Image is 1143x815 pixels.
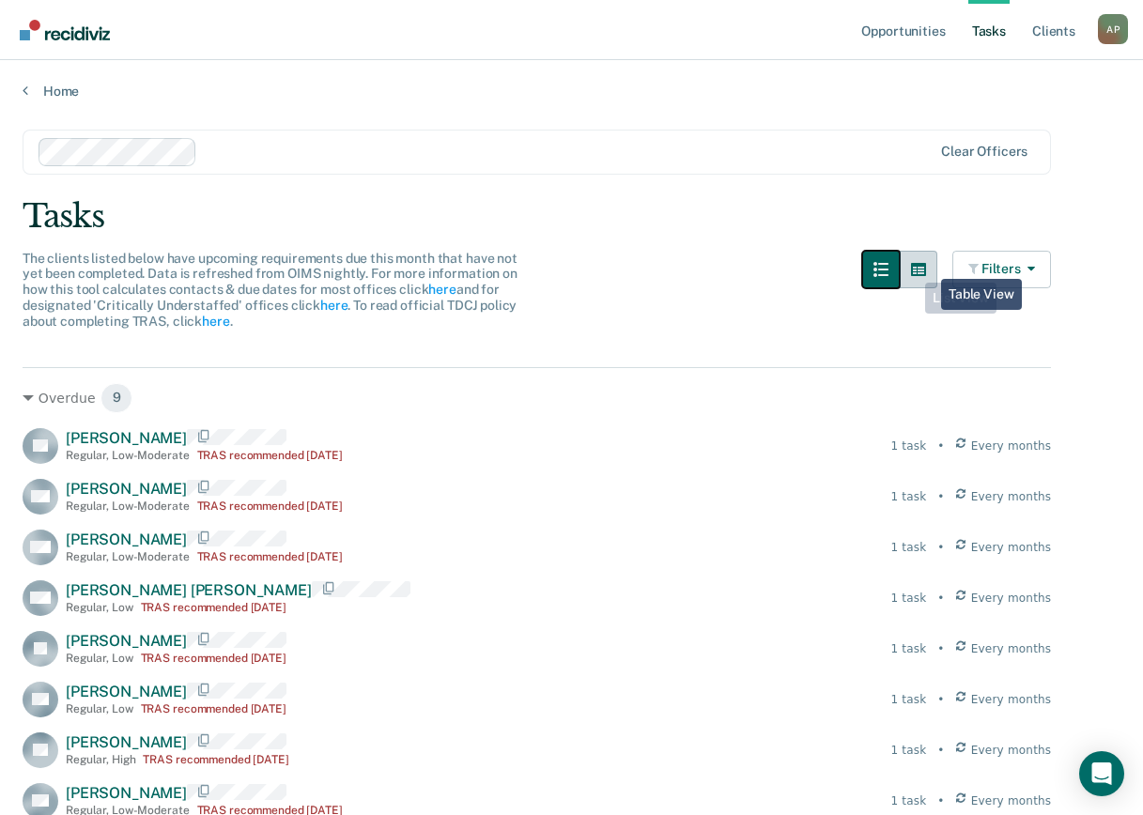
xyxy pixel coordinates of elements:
[320,298,348,313] a: here
[141,652,286,665] div: TRAS recommended [DATE]
[890,742,926,759] div: 1 task
[971,742,1052,759] span: Every months
[971,488,1052,505] span: Every months
[66,652,133,665] div: Regular , Low
[971,590,1052,607] span: Every months
[23,251,517,329] span: The clients listed below have upcoming requirements due this month that have not yet been complet...
[23,197,1120,236] div: Tasks
[66,449,190,462] div: Regular , Low-Moderate
[890,438,926,454] div: 1 task
[971,691,1052,708] span: Every months
[971,792,1052,809] span: Every months
[66,632,187,650] span: [PERSON_NAME]
[66,683,187,700] span: [PERSON_NAME]
[197,500,343,513] div: TRAS recommended [DATE]
[971,539,1052,556] span: Every months
[66,733,187,751] span: [PERSON_NAME]
[937,590,944,607] div: •
[141,702,286,715] div: TRAS recommended [DATE]
[20,20,110,40] img: Recidiviz
[1098,14,1128,44] button: Profile dropdown button
[66,601,133,614] div: Regular , Low
[66,753,135,766] div: Regular , High
[66,429,187,447] span: [PERSON_NAME]
[66,550,190,563] div: Regular , Low-Moderate
[23,383,1051,413] div: Overdue 9
[937,539,944,556] div: •
[428,282,456,297] a: here
[890,488,926,505] div: 1 task
[141,601,286,614] div: TRAS recommended [DATE]
[1079,751,1124,796] div: Open Intercom Messenger
[971,640,1052,657] span: Every months
[66,480,187,498] span: [PERSON_NAME]
[100,383,133,413] span: 9
[1098,14,1128,44] div: A P
[941,144,1027,160] div: Clear officers
[890,539,926,556] div: 1 task
[937,742,944,759] div: •
[937,640,944,657] div: •
[971,438,1052,454] span: Every months
[143,753,288,766] div: TRAS recommended [DATE]
[890,792,926,809] div: 1 task
[23,83,1120,100] a: Home
[890,590,926,607] div: 1 task
[66,784,187,802] span: [PERSON_NAME]
[937,691,944,708] div: •
[890,691,926,708] div: 1 task
[937,792,944,809] div: •
[66,581,312,599] span: [PERSON_NAME] [PERSON_NAME]
[66,531,187,548] span: [PERSON_NAME]
[66,702,133,715] div: Regular , Low
[952,251,1052,288] button: Filters
[890,640,926,657] div: 1 task
[66,500,190,513] div: Regular , Low-Moderate
[202,314,229,329] a: here
[197,550,343,563] div: TRAS recommended [DATE]
[197,449,343,462] div: TRAS recommended [DATE]
[937,438,944,454] div: •
[937,488,944,505] div: •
